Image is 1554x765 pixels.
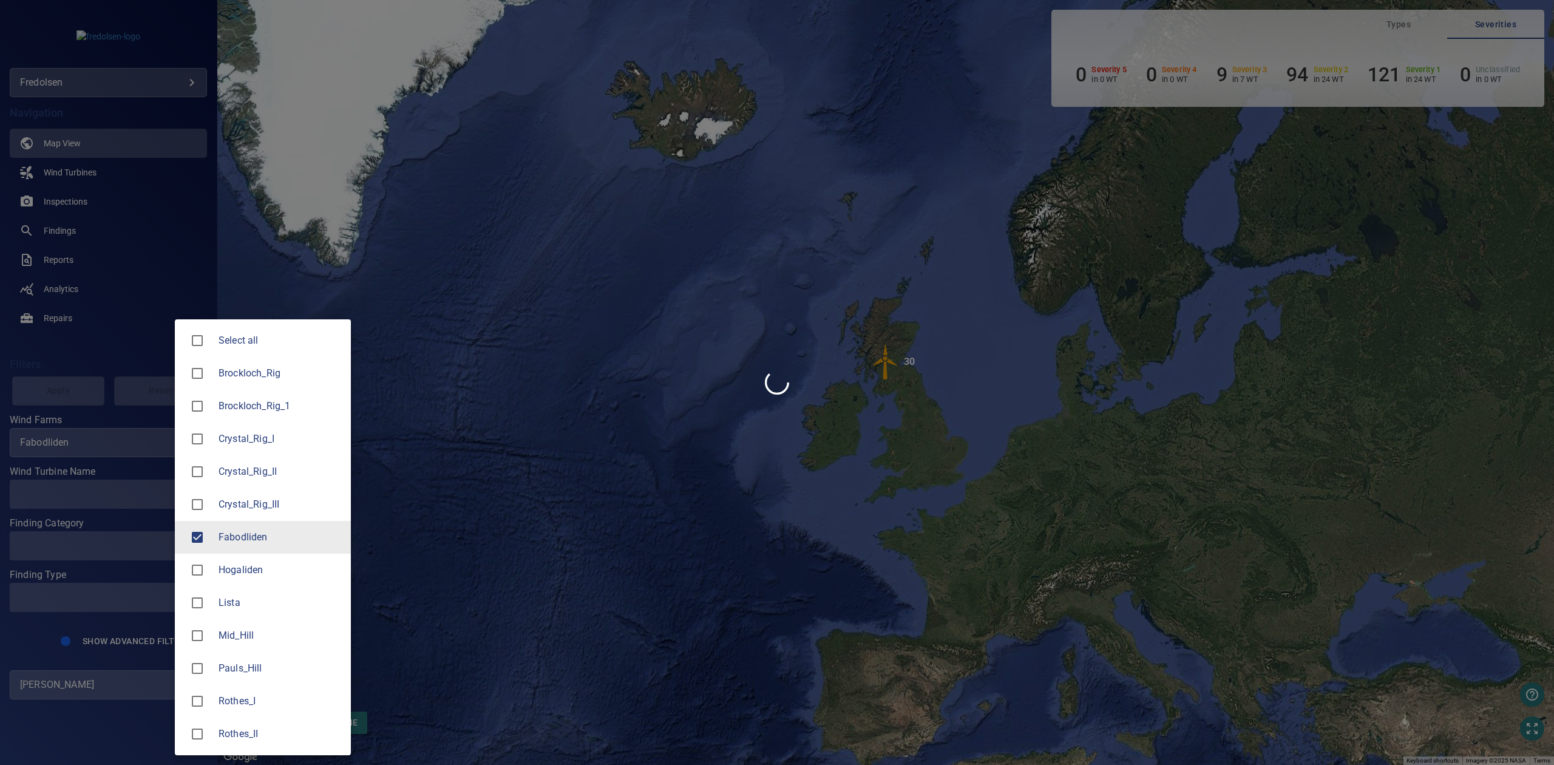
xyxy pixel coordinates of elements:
div: Wind Farms Crystal_Rig_II [219,464,341,479]
span: Fabodliden [185,525,210,550]
span: Rothes_II [185,721,210,747]
div: Wind Farms Crystal_Rig_III [219,497,341,512]
span: Select all [219,333,341,348]
span: Crystal_Rig_I [185,426,210,452]
div: Wind Farms Pauls_Hill [219,661,341,676]
div: Wind Farms Fabodliden [219,530,341,545]
div: Wind Farms Lista [219,596,341,610]
span: Brockloch_Rig [219,366,341,381]
div: Wind Farms Rothes_I [219,694,341,709]
span: Rothes_I [219,694,341,709]
span: Fabodliden [219,530,341,545]
span: Hogaliden [219,563,341,577]
div: Wind Farms Brockloch_Rig [219,366,341,381]
div: Wind Farms Rothes_II [219,727,341,741]
div: Wind Farms Mid_Hill [219,628,341,643]
span: Crystal_Rig_III [185,492,210,517]
span: Pauls_Hill [185,656,210,681]
div: Wind Farms Hogaliden [219,563,341,577]
span: Brockloch_Rig [185,361,210,386]
span: Rothes_I [185,688,210,714]
div: Wind Farms Crystal_Rig_I [219,432,341,446]
span: Brockloch_Rig_1 [219,399,341,413]
span: Brockloch_Rig_1 [185,393,210,419]
span: Hogaliden [185,557,210,583]
div: Wind Farms Brockloch_Rig_1 [219,399,341,413]
ul: Fabodliden [175,319,351,755]
span: Pauls_Hill [219,661,341,676]
span: Mid_Hill [219,628,341,643]
span: Crystal_Rig_I [219,432,341,446]
span: Crystal_Rig_III [219,497,341,512]
span: Lista [219,596,341,610]
span: Crystal_Rig_II [185,459,210,484]
span: Crystal_Rig_II [219,464,341,479]
span: Lista [185,590,210,616]
span: Rothes_II [219,727,341,741]
span: Mid_Hill [185,623,210,648]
